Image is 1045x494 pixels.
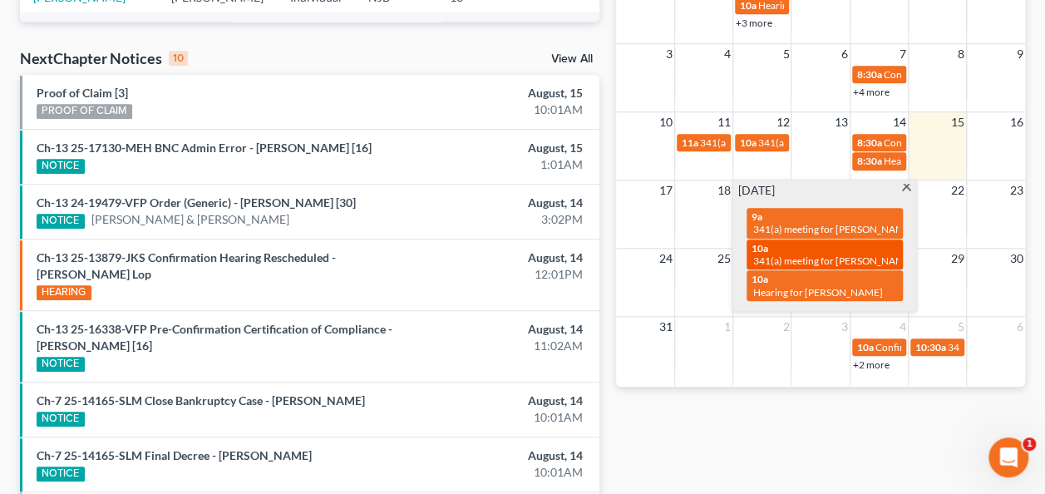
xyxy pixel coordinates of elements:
[355,12,436,43] td: NJB
[956,44,966,64] span: 8
[915,341,946,353] span: 10:30a
[658,112,674,132] span: 10
[412,85,583,101] div: August, 15
[37,285,91,300] div: HEARING
[740,136,757,149] span: 10a
[158,12,277,43] td: [PERSON_NAME]
[37,86,128,100] a: Proof of Claim [3]
[37,448,312,462] a: Ch-7 25-14165-SLM Final Decree - [PERSON_NAME]
[33,21,126,35] a: [PERSON_NAME]
[988,437,1028,477] iframe: Intercom live chat
[774,112,791,132] span: 12
[169,51,188,66] div: 10
[781,44,791,64] span: 5
[658,317,674,337] span: 31
[949,112,966,132] span: 15
[736,17,772,29] a: +3 more
[857,136,882,149] span: 8:30a
[898,44,908,64] span: 7
[716,180,732,200] span: 18
[753,286,883,299] span: Hearing for [PERSON_NAME]
[412,195,583,211] div: August, 14
[700,136,860,149] span: 341(a) meeting for [PERSON_NAME]
[752,210,762,223] span: 9a
[716,112,732,132] span: 11
[781,317,791,337] span: 2
[891,112,908,132] span: 14
[551,53,593,65] a: View All
[738,182,775,199] span: [DATE]
[853,86,890,98] a: +4 more
[857,341,874,353] span: 10a
[722,44,732,64] span: 4
[412,140,583,156] div: August, 15
[412,101,583,118] div: 10:01AM
[412,338,583,354] div: 11:02AM
[37,322,392,353] a: Ch-13 25-16338-VFP Pre-Confirmation Certification of Compliance - [PERSON_NAME] [16]
[682,136,698,149] span: 11a
[520,12,599,43] td: 24-17397
[833,112,850,132] span: 13
[949,180,966,200] span: 22
[840,317,850,337] span: 3
[412,409,583,426] div: 10:01AM
[412,321,583,338] div: August, 14
[37,357,85,372] div: NOTICE
[1008,112,1025,132] span: 16
[37,214,85,229] div: NOTICE
[949,249,966,269] span: 29
[436,12,520,43] td: 13
[752,242,768,254] span: 10a
[1015,44,1025,64] span: 9
[412,393,583,409] div: August, 14
[37,467,85,482] div: NOTICE
[857,68,882,81] span: 8:30a
[898,317,908,337] span: 4
[956,317,966,337] span: 5
[722,317,732,337] span: 1
[277,12,355,43] td: Individual
[716,249,732,269] span: 25
[37,412,85,427] div: NOTICE
[91,211,289,228] a: [PERSON_NAME] & [PERSON_NAME]
[412,266,583,283] div: 12:01PM
[37,393,365,408] a: Ch-7 25-14165-SLM Close Bankruptcy Case - [PERSON_NAME]
[412,464,583,481] div: 10:01AM
[37,250,336,281] a: Ch-13 25-13879-JKS Confirmation Hearing Rescheduled - [PERSON_NAME] Lop
[412,156,583,173] div: 1:01AM
[753,254,914,267] span: 341(a) meeting for [PERSON_NAME]
[658,249,674,269] span: 24
[37,195,356,210] a: Ch-13 24-19479-VFP Order (Generic) - [PERSON_NAME] [30]
[840,44,850,64] span: 6
[853,358,890,371] a: +2 more
[753,223,914,235] span: 341(a) meeting for [PERSON_NAME]
[1008,249,1025,269] span: 30
[664,44,674,64] span: 3
[37,159,85,174] div: NOTICE
[1015,317,1025,337] span: 6
[1023,437,1036,451] span: 1
[752,273,768,285] span: 10a
[857,155,882,167] span: 8:30a
[20,48,188,68] div: NextChapter Notices
[412,211,583,228] div: 3:02PM
[1008,180,1025,200] span: 23
[37,104,132,119] div: PROOF OF CLAIM
[412,249,583,266] div: August, 14
[758,136,919,149] span: 341(a) meeting for [PERSON_NAME]
[658,180,674,200] span: 17
[37,141,372,155] a: Ch-13 25-17130-MEH BNC Admin Error - [PERSON_NAME] [16]
[412,447,583,464] div: August, 14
